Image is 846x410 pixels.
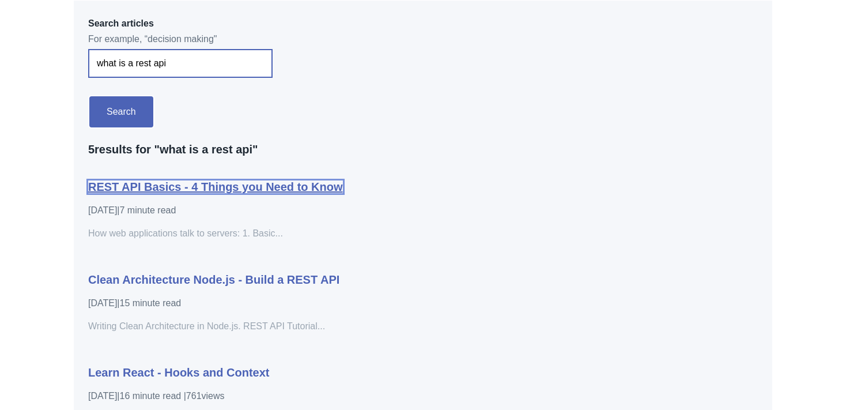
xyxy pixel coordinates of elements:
[88,319,557,333] p: Writing Clean Architecture in Node.js. REST API Tutorial...
[88,204,557,217] p: [DATE] | 7 minute read
[88,180,343,193] a: REST API Basics - 4 Things you Need to Know
[88,273,339,286] a: Clean Architecture Node.js - Build a REST API
[88,389,557,403] p: [DATE] | 16 minute read
[88,18,758,29] p: Search articles
[88,142,758,157] h3: 5 results for " what is a rest api "
[88,366,270,379] a: Learn React - Hooks and Context
[88,95,154,129] input: Search
[88,227,557,240] p: How web applications talk to servers: 1. Basic...
[88,296,557,310] p: [DATE] | 15 minute read
[184,391,225,401] span: | 761 views
[88,32,758,46] span: For example, “decision making"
